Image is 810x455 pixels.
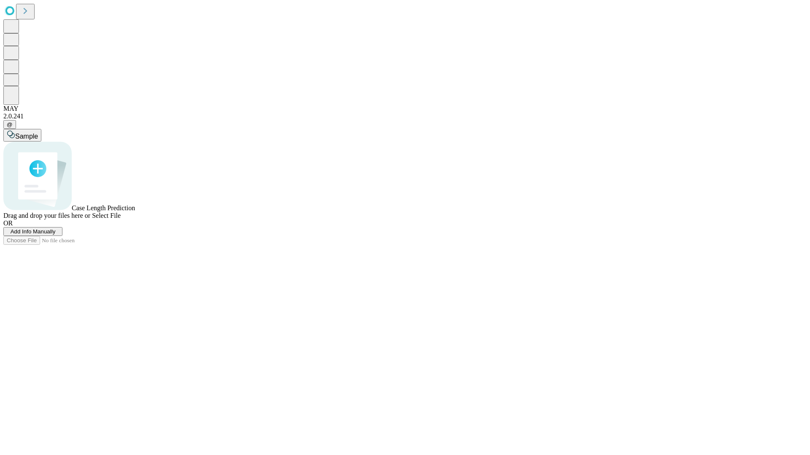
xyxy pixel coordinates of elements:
button: Sample [3,129,41,142]
span: @ [7,121,13,128]
span: Select File [92,212,121,219]
div: MAY [3,105,807,112]
button: @ [3,120,16,129]
span: Drag and drop your files here or [3,212,90,219]
div: 2.0.241 [3,112,807,120]
button: Add Info Manually [3,227,62,236]
span: Sample [15,133,38,140]
span: OR [3,219,13,227]
span: Case Length Prediction [72,204,135,211]
span: Add Info Manually [11,228,56,235]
